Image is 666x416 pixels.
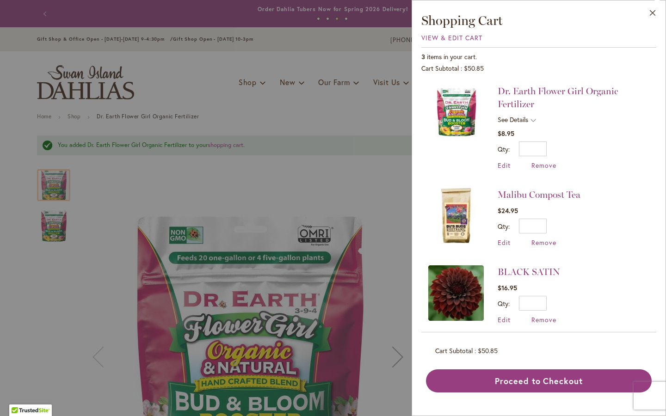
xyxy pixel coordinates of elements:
span: $24.95 [498,206,518,215]
a: Malibu Compost Tea [498,189,580,200]
span: Shop [239,77,257,87]
span: See Details [498,115,528,124]
span: Cart Subtotal [435,346,473,355]
span: New [280,77,295,87]
span: $50.85 [478,346,498,355]
img: BLACK SATIN [428,265,484,321]
a: View & Edit Cart [421,33,482,42]
img: Malibu Compost Tea [428,188,484,244]
span: $16.95 [498,283,517,292]
a: Dr. Earth Flower Girl Organic Fertilizer [428,85,484,170]
a: Dr. Earth Flower Girl Organic Fertilizer [498,86,618,110]
span: $8.95 [498,129,514,138]
a: Edit [498,238,511,247]
img: Dr. Earth Flower Girl Organic Fertilizer [428,85,484,140]
label: Qty [498,299,510,308]
iframe: Launch Accessibility Center [7,383,33,409]
label: Qty [498,222,510,231]
a: Edit [498,315,511,324]
a: Remove [531,161,556,170]
a: BLACK SATIN [498,266,560,277]
span: items in your cart. [427,52,477,61]
span: 3 [421,52,425,61]
label: Qty [498,145,510,153]
span: $50.85 [464,64,484,73]
a: Remove [531,315,556,324]
a: Edit [498,161,511,170]
span: Visit Us [373,77,400,87]
a: BLACK SATIN [428,265,484,324]
span: Our Farm [318,77,350,87]
span: Cart Subtotal [421,64,459,73]
span: Remove [531,238,556,247]
a: Malibu Compost Tea [428,188,484,247]
span: Shopping Cart [421,12,503,28]
button: Proceed to Checkout [426,369,652,392]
